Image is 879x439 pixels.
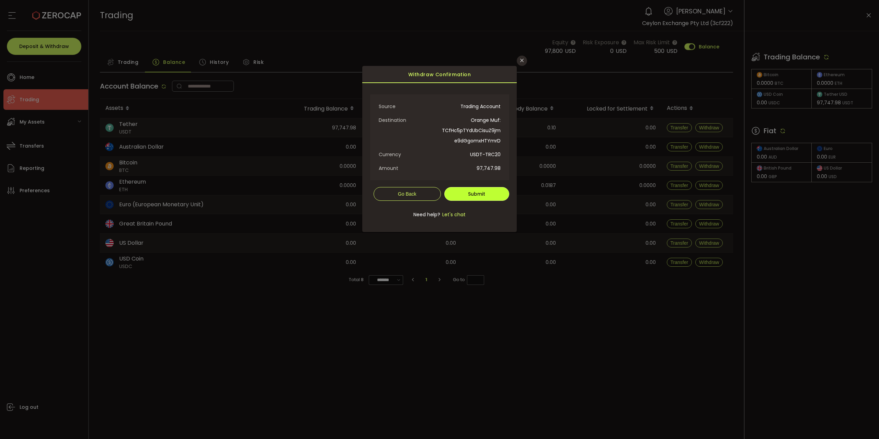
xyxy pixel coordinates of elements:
[440,211,466,218] span: Let's chat
[444,187,509,201] button: Submit
[379,115,440,125] span: Destination
[362,66,517,83] div: Withdraw Confirmation
[379,149,440,160] span: Currency
[439,101,501,112] span: Trading Account
[468,190,485,197] span: Submit
[398,191,416,197] span: Go Back
[845,406,879,439] iframe: Chat Widget
[379,101,440,112] span: Source
[362,66,517,232] div: dialog
[439,149,501,160] span: USDT-TRC20
[374,187,441,201] button: Go Back
[379,163,440,173] span: Amount
[439,115,501,146] span: Orange Muf: TCfHc5pTYdUbCisuZ9jme9dGgomxHTYmrD
[413,211,440,218] span: Need help?
[439,163,501,173] span: 97,747.98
